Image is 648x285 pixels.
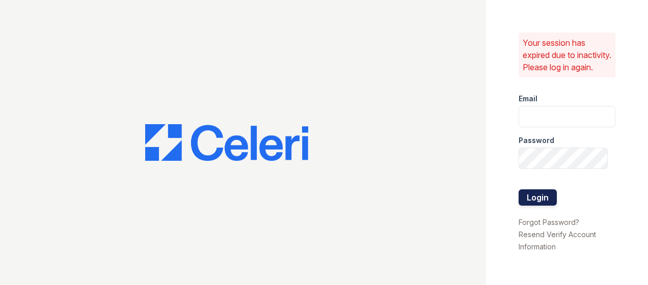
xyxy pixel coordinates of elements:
label: Password [519,135,554,146]
p: Your session has expired due to inactivity. Please log in again. [523,37,611,73]
a: Resend Verify Account Information [519,230,596,251]
label: Email [519,94,537,104]
img: CE_Logo_Blue-a8612792a0a2168367f1c8372b55b34899dd931a85d93a1a3d3e32e68fde9ad4.png [145,124,308,161]
a: Forgot Password? [519,218,579,226]
button: Login [519,189,557,206]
